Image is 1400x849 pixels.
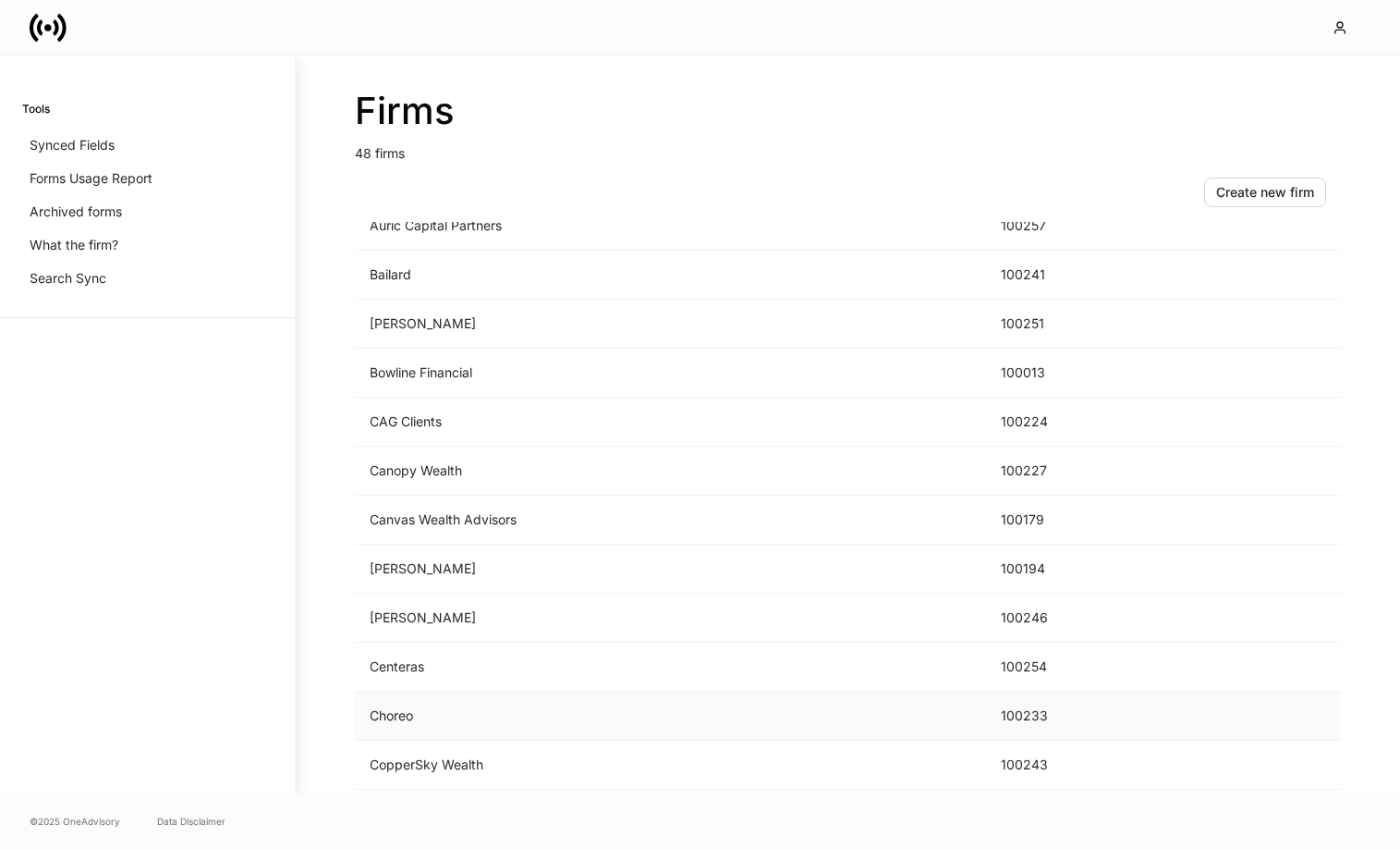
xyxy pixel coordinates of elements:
[30,136,115,154] p: Synced Fields
[22,228,273,262] a: What the firm?
[355,741,986,790] td: CopperSky Wealth
[986,251,1126,300] td: 100241
[355,349,986,398] td: Bowline Financial
[986,594,1126,643] td: 100246
[30,814,120,829] span: © 2025 OneAdvisory
[355,133,1341,163] p: 48 firms
[355,692,986,741] td: Choreo
[355,300,986,349] td: [PERSON_NAME]
[986,447,1126,496] td: 100227
[22,262,273,295] a: Search Sync
[30,169,152,188] p: Forms Usage Report
[1216,183,1314,202] div: Create new firm
[355,643,986,692] td: Centeras
[355,202,986,251] td: Auric Capital Partners
[355,251,986,300] td: Bailard
[986,790,1126,839] td: 100248
[355,790,986,839] td: [PERSON_NAME]
[22,162,273,195] a: Forms Usage Report
[22,195,273,228] a: Archived forms
[355,447,986,496] td: Canopy Wealth
[30,236,118,254] p: What the firm?
[986,300,1126,349] td: 100251
[986,545,1126,594] td: 100194
[355,496,986,545] td: Canvas Wealth Advisors
[986,692,1126,741] td: 100233
[986,349,1126,398] td: 100013
[157,814,225,829] a: Data Disclaimer
[986,643,1126,692] td: 100254
[986,741,1126,790] td: 100243
[30,203,122,221] p: Archived forms
[22,129,273,162] a: Synced Fields
[30,269,106,288] p: Search Sync
[355,89,1341,133] h2: Firms
[986,496,1126,545] td: 100179
[22,100,50,117] h6: Tools
[355,545,986,594] td: [PERSON_NAME]
[986,398,1126,447] td: 100224
[986,202,1126,251] td: 100257
[355,398,986,447] td: CAG Clients
[1204,178,1326,207] button: Create new firm
[355,594,986,643] td: [PERSON_NAME]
